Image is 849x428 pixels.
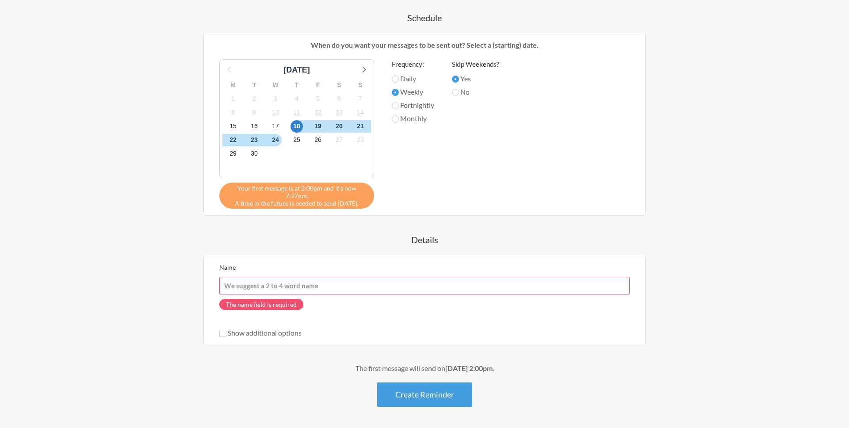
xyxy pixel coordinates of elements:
[226,184,367,199] span: Your first message is at 2:00pm and it's now 7:27pm.
[168,11,681,24] h4: Schedule
[227,148,239,160] span: Wednesday 29 October 2025
[392,73,434,84] label: Daily
[452,87,499,97] label: No
[269,120,282,133] span: Friday 17 October 2025
[227,106,239,118] span: Wednesday 8 October 2025
[307,78,329,92] div: F
[286,78,307,92] div: T
[248,106,260,118] span: Thursday 9 October 2025
[227,134,239,146] span: Wednesday 22 October 2025
[291,92,303,105] span: Saturday 4 October 2025
[265,78,286,92] div: W
[227,120,239,133] span: Wednesday 15 October 2025
[312,92,324,105] span: Sunday 5 October 2025
[377,382,472,407] button: Create Reminder
[350,78,371,92] div: S
[168,233,681,246] h4: Details
[392,59,434,69] label: Frequency:
[354,120,367,133] span: Tuesday 21 October 2025
[291,120,303,133] span: Saturday 18 October 2025
[248,120,260,133] span: Thursday 16 October 2025
[392,115,399,122] input: Monthly
[269,92,282,105] span: Friday 3 October 2025
[280,64,314,76] div: [DATE]
[445,364,493,372] strong: [DATE] 2:00pm
[291,106,303,118] span: Saturday 11 October 2025
[392,102,399,109] input: Fortnightly
[333,120,345,133] span: Monday 20 October 2025
[168,363,681,374] div: The first message will send on .
[269,134,282,146] span: Friday 24 October 2025
[227,92,239,105] span: Wednesday 1 October 2025
[452,89,459,96] input: No
[392,100,434,111] label: Fortnightly
[210,40,639,50] p: When do you want your messages to be sent out? Select a (starting) date.
[392,76,399,83] input: Daily
[248,148,260,160] span: Thursday 30 October 2025
[392,87,434,97] label: Weekly
[452,76,459,83] input: Yes
[354,92,367,105] span: Tuesday 7 October 2025
[392,113,434,124] label: Monthly
[354,134,367,146] span: Tuesday 28 October 2025
[333,106,345,118] span: Monday 13 October 2025
[244,78,265,92] div: T
[219,329,302,337] label: Show additional options
[312,120,324,133] span: Sunday 19 October 2025
[452,59,499,69] label: Skip Weekends?
[219,264,236,271] label: Name
[219,277,630,294] input: We suggest a 2 to 4 word name
[291,134,303,146] span: Saturday 25 October 2025
[219,299,303,310] span: The name field is required
[329,78,350,92] div: S
[333,92,345,105] span: Monday 6 October 2025
[312,134,324,146] span: Sunday 26 October 2025
[333,134,345,146] span: Monday 27 October 2025
[248,92,260,105] span: Thursday 2 October 2025
[219,183,374,209] div: A time in the future is needed to send [DATE].
[269,106,282,118] span: Friday 10 October 2025
[222,78,244,92] div: M
[312,106,324,118] span: Sunday 12 October 2025
[248,134,260,146] span: Thursday 23 October 2025
[452,73,499,84] label: Yes
[219,330,226,337] input: Show additional options
[392,89,399,96] input: Weekly
[354,106,367,118] span: Tuesday 14 October 2025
